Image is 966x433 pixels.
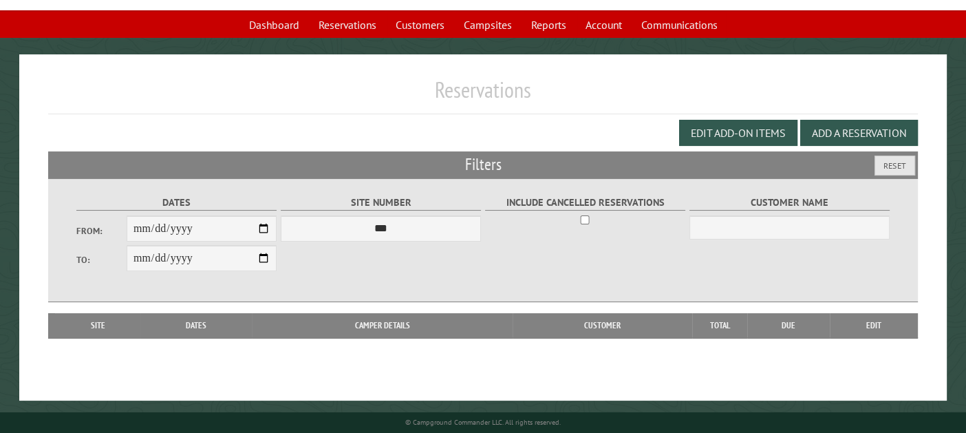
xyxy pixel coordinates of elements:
label: To: [76,253,127,266]
th: Camper Details [252,313,512,338]
a: Account [577,12,630,38]
small: © Campground Commander LLC. All rights reserved. [405,418,561,427]
th: Site [55,313,140,338]
a: Reports [523,12,575,38]
label: Include Cancelled Reservations [485,195,685,211]
th: Edit [830,313,918,338]
h2: Filters [48,151,918,178]
button: Add a Reservation [800,120,918,146]
th: Dates [140,313,253,338]
th: Due [747,313,829,338]
a: Campsites [455,12,520,38]
button: Edit Add-on Items [679,120,797,146]
label: Dates [76,195,277,211]
button: Reset [874,156,915,176]
label: Site Number [281,195,481,211]
a: Dashboard [241,12,308,38]
label: Customer Name [689,195,890,211]
th: Total [692,313,747,338]
h1: Reservations [48,76,918,114]
label: From: [76,224,127,237]
a: Customers [387,12,453,38]
a: Communications [633,12,726,38]
th: Customer [513,313,693,338]
a: Reservations [310,12,385,38]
